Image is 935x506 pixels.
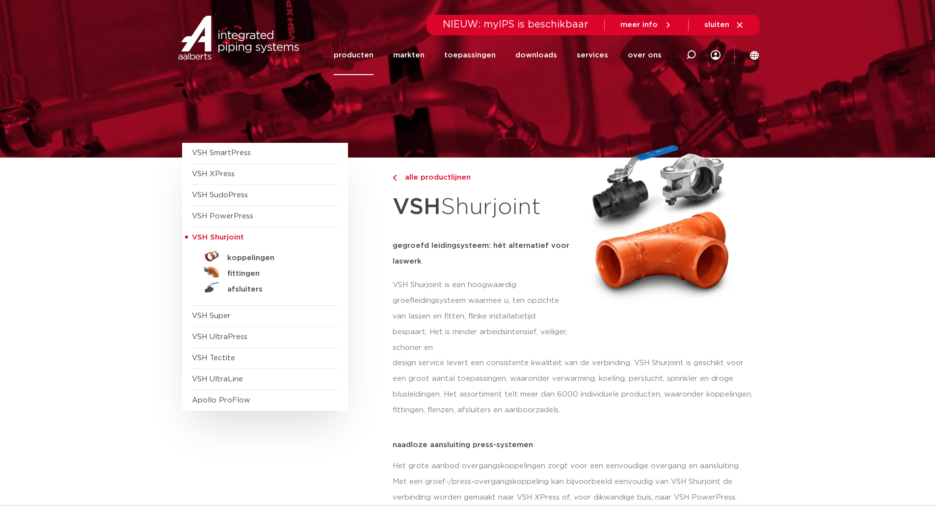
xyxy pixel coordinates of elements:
[192,170,235,178] a: VSH XPress
[192,333,247,341] a: VSH UltraPress
[192,312,231,320] a: VSH Super
[443,20,588,29] span: NIEUW: myIPS is beschikbaar
[704,21,729,28] span: sluiten
[192,191,248,199] a: VSH SudoPress
[393,196,441,218] strong: VSH
[393,355,753,418] p: design service levert een consistente kwaliteit van de verbinding. VSH Shurjoint is geschikt voor...
[192,397,250,404] a: Apollo ProFlow
[620,21,672,29] a: meer info
[393,175,397,181] img: chevron-right.svg
[192,213,253,220] a: VSH PowerPress
[577,35,608,75] a: services
[227,285,324,294] h5: afsluiters
[399,174,471,181] span: alle productlijnen
[704,21,744,29] a: sluiten
[393,35,425,75] a: markten
[192,234,244,241] span: VSH Shurjoint
[192,354,235,362] a: VSH Tectite
[628,35,662,75] a: over ons
[227,254,324,263] h5: koppelingen
[192,149,251,157] a: VSH SmartPress
[393,277,570,356] p: VSH Shurjoint is een hoogwaardig groefleidingsysteem waarmee u, ten opzichte van lassen en fitten...
[711,35,721,75] div: my IPS
[334,35,662,75] nav: Menu
[393,188,570,226] h1: Shurjoint
[444,35,496,75] a: toepassingen
[393,441,753,449] p: naadloze aansluiting press-systemen
[227,269,324,278] h5: fittingen
[192,375,243,383] a: VSH UltraLine
[393,238,570,269] h5: gegroefd leidingsysteem: hét alternatief voor laswerk
[334,35,374,75] a: producten
[620,21,658,28] span: meer info
[192,264,338,280] a: fittingen
[393,172,570,184] a: alle productlijnen
[192,248,338,264] a: koppelingen
[192,280,338,295] a: afsluiters
[515,35,557,75] a: downloads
